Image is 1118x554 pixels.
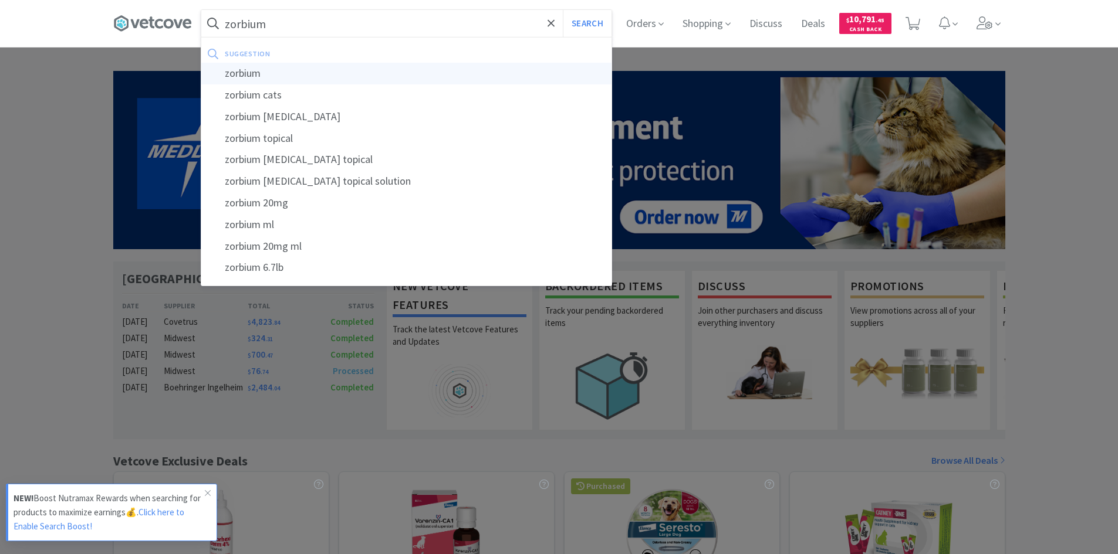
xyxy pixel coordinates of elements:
div: zorbium 6.7lb [201,257,612,278]
p: Boost Nutramax Rewards when searching for products to maximize earnings💰. [13,491,205,533]
div: zorbium [MEDICAL_DATA] [201,106,612,128]
a: NEW!Boost Nutramax Rewards when searching for products to maximize earnings💰.Click here to Enable... [6,484,217,541]
span: $ [846,16,849,24]
a: $10,791.45Cash Back [839,8,891,39]
div: zorbium 20mg ml [201,236,612,257]
div: zorbium topical [201,128,612,149]
div: zorbium cats [201,84,612,106]
div: suggestion [225,45,437,63]
div: zorbium ml [201,214,612,236]
span: . 45 [876,16,884,24]
button: Search [563,10,612,37]
input: Search by item, sku, manufacturer, ingredient, size... [201,10,612,37]
span: Cash Back [846,26,884,34]
strong: NEW! [13,492,33,504]
div: zorbium 20mg [201,192,612,214]
a: Discuss [745,19,787,29]
span: 10,791 [846,13,884,25]
div: zorbium [MEDICAL_DATA] topical [201,149,612,171]
div: zorbium [201,63,612,84]
div: zorbium [MEDICAL_DATA] topical solution [201,171,612,192]
a: Deals [796,19,830,29]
